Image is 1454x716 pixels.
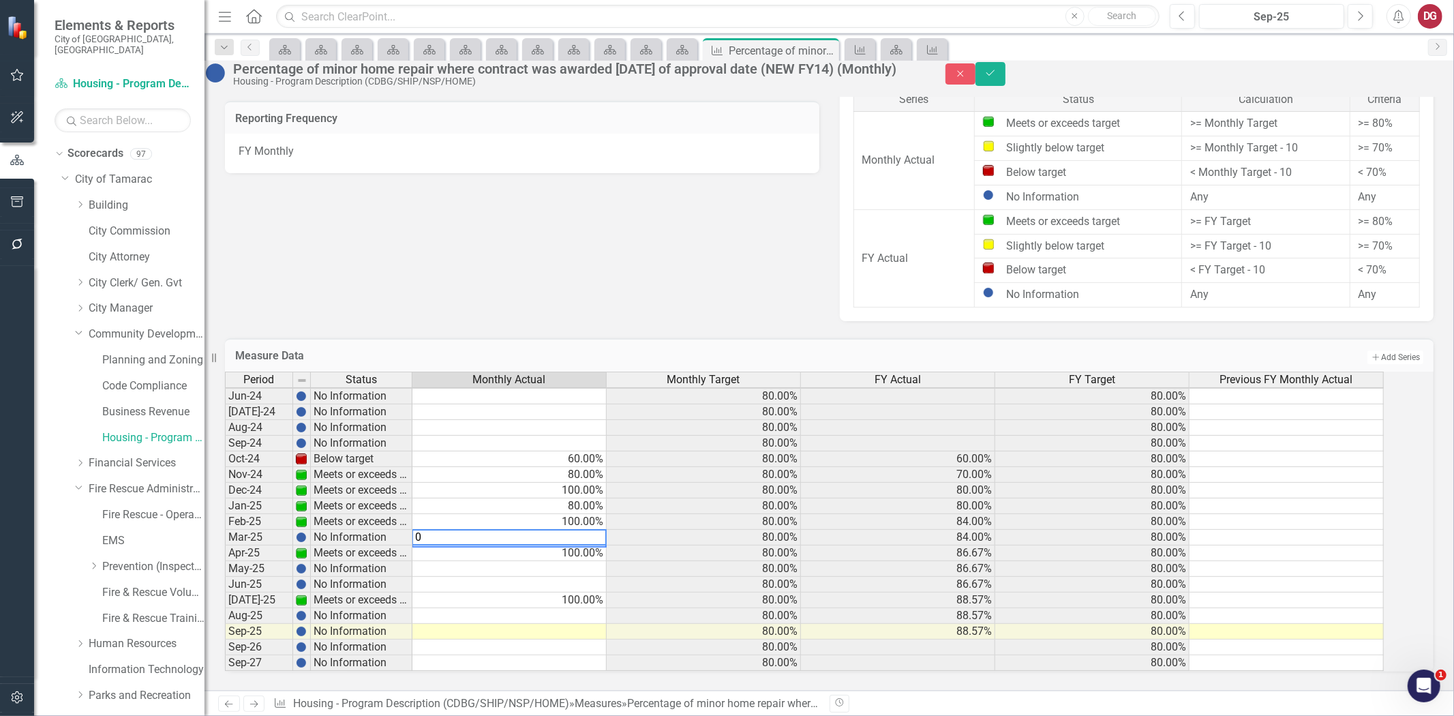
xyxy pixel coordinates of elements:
td: Any [1182,283,1350,308]
td: Meets or exceeds target [311,467,412,483]
div: FY Monthly [225,134,819,173]
td: 80.00% [607,514,801,530]
img: BgCOk07PiH71IgAAAABJRU5ErkJggg== [296,422,307,433]
img: Below target [983,263,994,273]
td: 80.00% [995,577,1190,593]
th: Criteria [1350,87,1419,112]
td: Monthly Actual [853,112,975,209]
td: 80.00% [607,608,801,624]
th: Calculation [1182,87,1350,112]
input: Search ClearPoint... [276,5,1160,29]
a: Parks and Recreation [89,688,205,704]
td: [DATE]-25 [225,593,293,608]
div: Slightly below target [983,239,1173,254]
td: Sep-27 [225,655,293,671]
td: 60.00% [801,451,995,467]
img: Below target [983,165,994,176]
td: 80.00% [995,451,1190,467]
div: No Information [983,190,1173,205]
td: 80.00% [607,420,801,436]
span: Elements & Reports [55,17,191,33]
img: Slightly below target [983,140,994,151]
td: No Information [311,404,412,420]
td: >= 80% [1350,112,1419,136]
img: 1UOPjbPZzarJnojPNnPdqcrKqsyubKg2UwelywlROmNPl+gdMW9Kb8ri8GgAAAABJRU5ErkJggg== [296,485,307,496]
td: 86.67% [801,561,995,577]
span: 1 [1436,670,1447,681]
td: < FY Target - 10 [1182,258,1350,283]
a: Information Technology [89,662,205,678]
img: 8DAGhfEEPCf229AAAAAElFTkSuQmCC [297,375,307,386]
button: Add Series [1367,350,1423,364]
td: 80.00% [995,514,1190,530]
a: Fire Rescue - Operations [102,507,205,523]
h3: Measure Data [235,350,890,362]
td: 80.00% [995,483,1190,498]
td: 80.00% [607,577,801,593]
td: 80.00% [607,530,801,546]
td: < 70% [1350,161,1419,185]
td: >= FY Target [1182,209,1350,234]
td: No Information [311,640,412,655]
td: 80.00% [995,498,1190,514]
td: 60.00% [412,451,607,467]
span: FY Target [1069,374,1115,386]
td: Below target [311,451,412,467]
a: City of Tamarac [75,172,205,188]
td: 70.00% [801,467,995,483]
td: 88.57% [801,593,995,608]
span: Previous FY Monthly Actual [1220,374,1353,386]
td: 80.00% [607,436,801,451]
a: Housing - Program Description (CDBG/SHIP/NSP/HOME) [55,76,191,92]
td: 80.00% [995,436,1190,451]
td: Apr-25 [225,546,293,561]
img: BgCOk07PiH71IgAAAABJRU5ErkJggg== [296,642,307,653]
td: 80.00% [607,389,801,404]
button: Search [1088,7,1156,26]
td: 80.00% [995,467,1190,483]
img: Slightly below target [983,239,994,250]
td: >= 70% [1350,234,1419,258]
td: 100.00% [412,483,607,498]
td: 80.00% [607,498,801,514]
span: Period [244,374,275,386]
td: 80.00% [607,546,801,561]
td: Oct-24 [225,451,293,467]
span: Search [1107,10,1136,21]
div: Below target [983,165,1173,181]
td: FY Actual [853,209,975,307]
td: Sep-26 [225,640,293,655]
td: 80.00% [412,467,607,483]
a: EMS [102,533,205,549]
td: Feb-25 [225,514,293,530]
div: » » [273,696,819,712]
a: Fire Rescue Administration [89,481,205,497]
img: BgCOk07PiH71IgAAAABJRU5ErkJggg== [296,532,307,543]
iframe: Intercom live chat [1408,670,1440,702]
img: 1UOPjbPZzarJnojPNnPdqcrKqsyubKg2UwelywlROmNPl+gdMW9Kb8ri8GgAAAABJRU5ErkJggg== [296,548,307,558]
td: 80.00% [995,404,1190,420]
div: Slightly below target [983,140,1173,156]
td: 84.00% [801,514,995,530]
a: Fire & Rescue Training [102,611,205,627]
td: [DATE]-24 [225,404,293,420]
td: Any [1350,185,1419,209]
img: No Information [205,62,226,84]
img: Meets or exceeds target [983,214,994,225]
div: Percentage of minor home repair where contract was awarded [DATE] of approval date (NEW FY14) (Mo... [729,42,836,59]
a: Community Development [89,327,205,342]
img: BgCOk07PiH71IgAAAABJRU5ErkJggg== [296,563,307,574]
td: Sep-25 [225,624,293,640]
div: 97 [130,148,152,160]
td: Meets or exceeds target [311,546,412,561]
td: May-25 [225,561,293,577]
div: Sep-25 [1204,9,1339,25]
a: Code Compliance [102,378,205,394]
a: Human Resources [89,636,205,652]
td: 80.00% [801,483,995,498]
td: 80.00% [995,420,1190,436]
img: 1UOPjbPZzarJnojPNnPdqcrKqsyubKg2UwelywlROmNPl+gdMW9Kb8ri8GgAAAABJRU5ErkJggg== [296,501,307,511]
td: < 70% [1350,258,1419,283]
td: No Information [311,561,412,577]
a: Measures [575,697,622,710]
